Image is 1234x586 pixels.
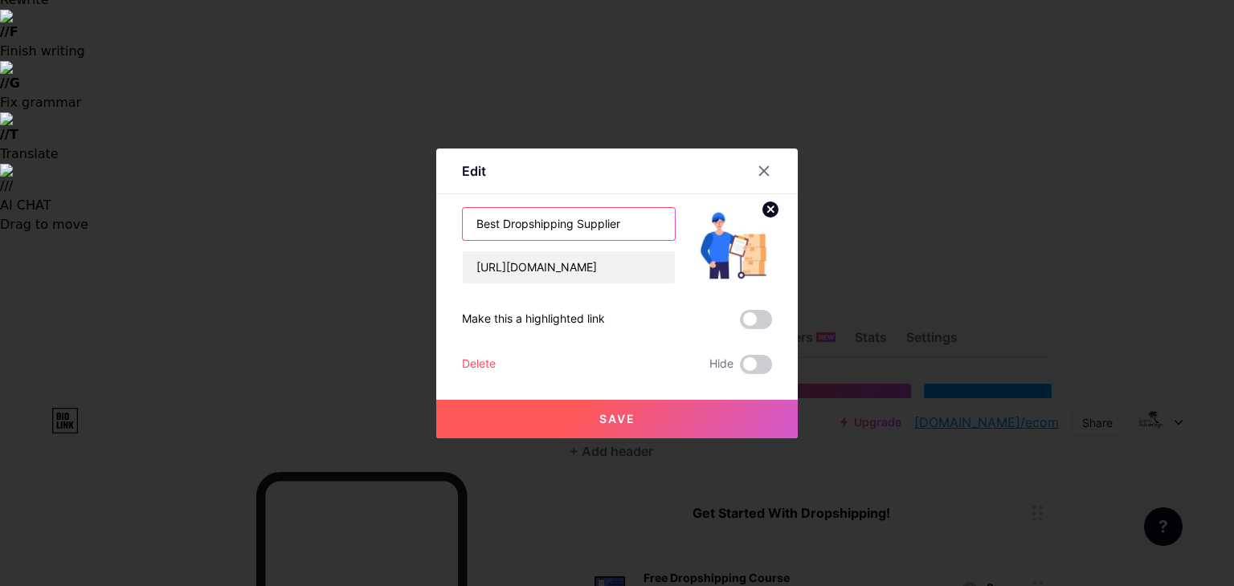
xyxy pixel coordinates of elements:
span: Hide [709,355,733,374]
div: Delete [462,355,496,374]
button: Save [436,400,798,438]
div: Make this a highlighted link [462,310,605,329]
span: Save [599,412,635,425]
input: URL [463,251,675,283]
img: link_thumbnail [695,207,772,284]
